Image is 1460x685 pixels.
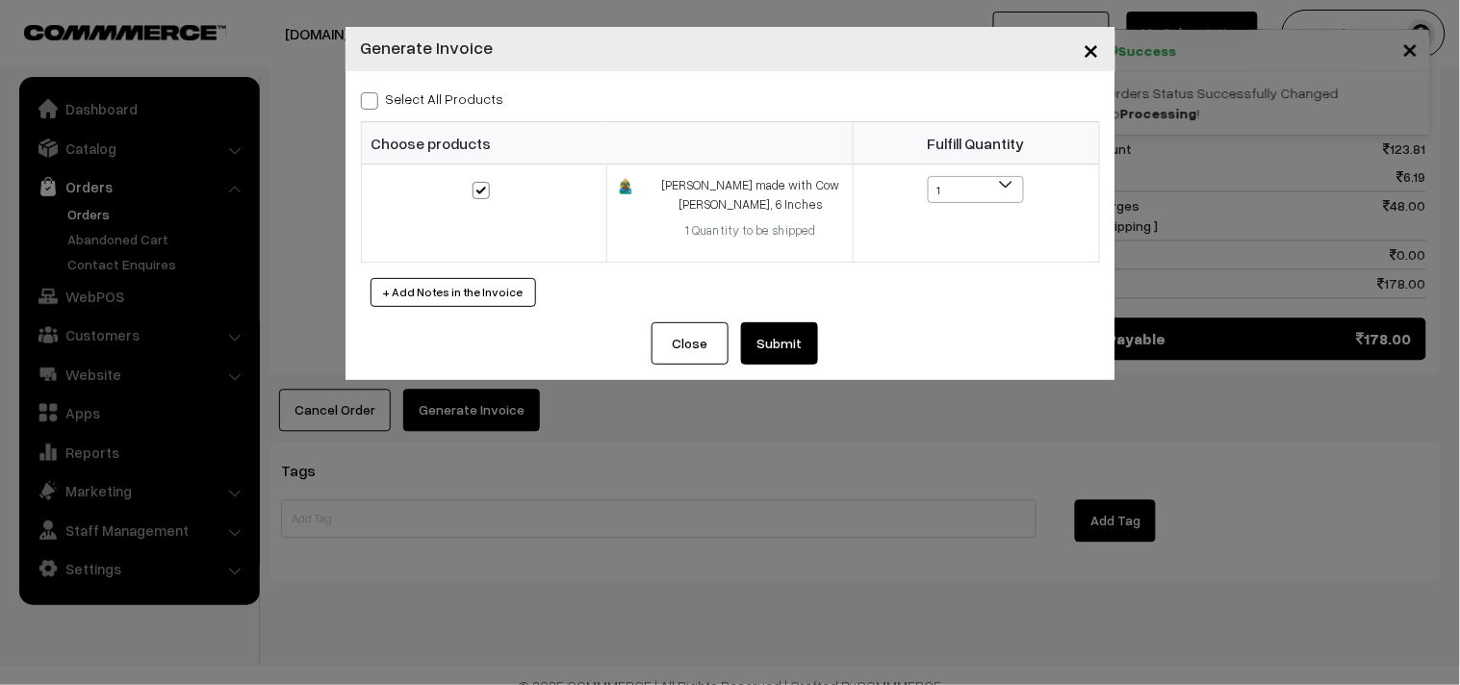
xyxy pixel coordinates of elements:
[1084,31,1100,66] span: ×
[853,122,1099,165] th: Fulfill Quantity
[361,122,853,165] th: Choose products
[929,177,1023,204] span: 1
[661,176,841,214] div: [PERSON_NAME] made with Cow [PERSON_NAME], 6 Inches
[741,322,818,365] button: Submit
[361,89,504,109] label: Select all Products
[361,35,494,61] h4: Generate Invoice
[1068,19,1115,79] button: Close
[928,176,1024,203] span: 1
[661,221,841,241] div: 1 Quantity to be shipped
[652,322,729,365] button: Close
[619,178,631,195] img: 17089481049512ganeshji-idol-6inch-front.png
[371,278,536,307] button: + Add Notes in the Invoice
